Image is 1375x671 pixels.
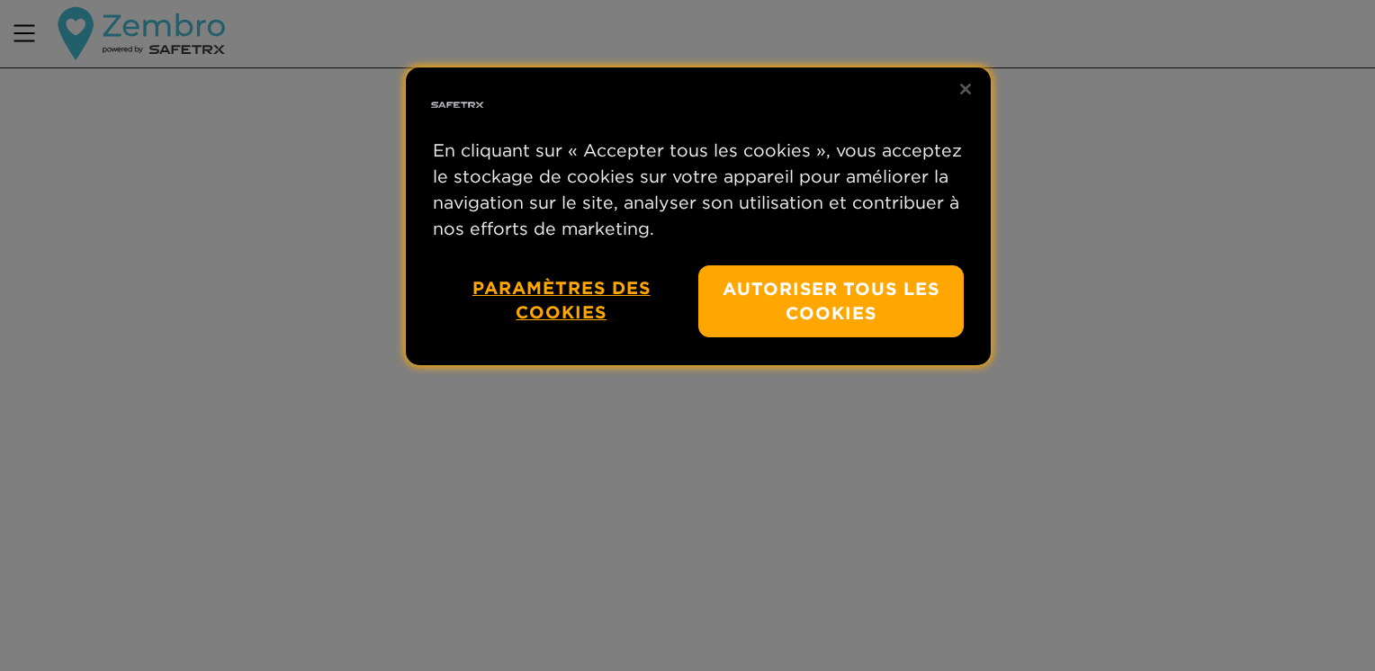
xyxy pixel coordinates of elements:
[406,67,991,366] div: Confidentialité
[442,265,681,336] button: Paramètres des cookies
[946,69,985,109] button: Fermer
[433,138,964,243] p: En cliquant sur « Accepter tous les cookies », vous acceptez le stockage de cookies sur votre app...
[428,76,486,134] img: Logo de la société
[698,265,964,338] button: Autoriser tous les cookies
